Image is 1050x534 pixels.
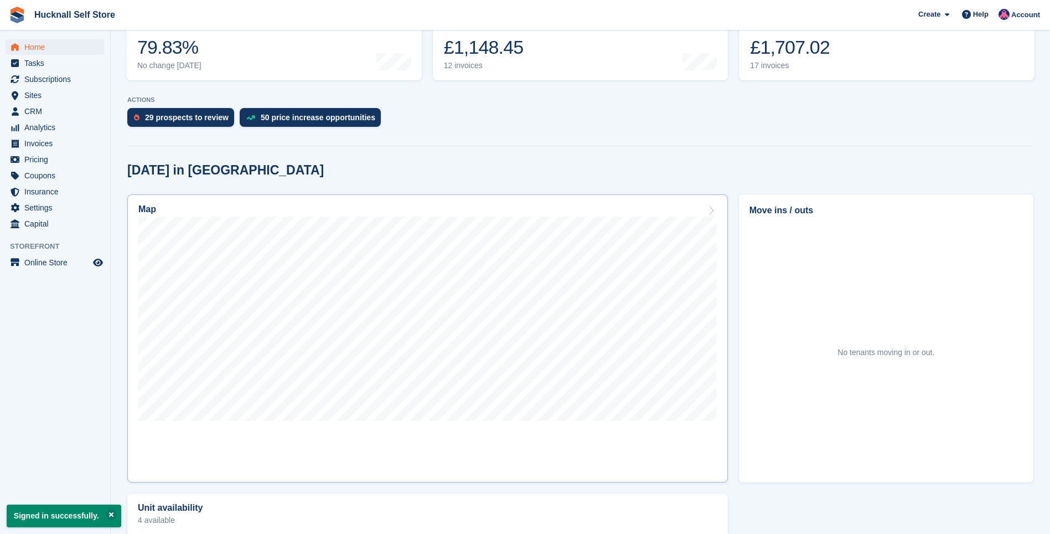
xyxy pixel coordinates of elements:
[6,120,105,135] a: menu
[24,200,91,215] span: Settings
[444,36,526,59] div: £1,148.45
[24,39,91,55] span: Home
[127,194,728,482] a: Map
[24,88,91,103] span: Sites
[6,71,105,87] a: menu
[837,347,934,358] div: No tenants moving in or out.
[6,136,105,151] a: menu
[127,108,240,132] a: 29 prospects to review
[137,36,201,59] div: 79.83%
[126,10,422,80] a: Occupancy 79.83% No change [DATE]
[6,255,105,270] a: menu
[6,216,105,232] a: menu
[24,136,91,151] span: Invoices
[7,505,121,527] p: Signed in successfully.
[444,61,526,70] div: 12 invoices
[6,55,105,71] a: menu
[10,241,110,252] span: Storefront
[24,152,91,167] span: Pricing
[137,61,201,70] div: No change [DATE]
[91,256,105,269] a: Preview store
[145,113,229,122] div: 29 prospects to review
[739,10,1035,80] a: Awaiting payment £1,707.02 17 invoices
[134,114,139,121] img: prospect-51fa495bee0391a8d652442698ab0144808aea92771e9ea1ae160a38d050c398.svg
[9,7,25,23] img: stora-icon-8386f47178a22dfd0bd8f6a31ec36ba5ce8667c1dd55bd0f319d3a0aa187defe.svg
[138,503,203,513] h2: Unit availability
[24,104,91,119] span: CRM
[1011,9,1040,20] span: Account
[973,9,989,20] span: Help
[6,39,105,55] a: menu
[138,516,717,524] p: 4 available
[6,152,105,167] a: menu
[6,104,105,119] a: menu
[24,71,91,87] span: Subscriptions
[6,200,105,215] a: menu
[999,9,1010,20] img: Helen
[433,10,728,80] a: Month-to-date sales £1,148.45 12 invoices
[6,88,105,103] a: menu
[240,108,386,132] a: 50 price increase opportunities
[24,184,91,199] span: Insurance
[246,115,255,120] img: price_increase_opportunities-93ffe204e8149a01c8c9dc8f82e8f89637d9d84a8eef4429ea346261dce0b2c0.svg
[24,216,91,232] span: Capital
[24,120,91,135] span: Analytics
[30,6,120,24] a: Hucknall Self Store
[24,255,91,270] span: Online Store
[261,113,375,122] div: 50 price increase opportunities
[24,168,91,183] span: Coupons
[750,61,830,70] div: 17 invoices
[918,9,940,20] span: Create
[138,204,156,214] h2: Map
[127,163,324,178] h2: [DATE] in [GEOGRAPHIC_DATA]
[6,168,105,183] a: menu
[6,184,105,199] a: menu
[24,55,91,71] span: Tasks
[750,36,830,59] div: £1,707.02
[749,204,1023,217] h2: Move ins / outs
[127,96,1033,104] p: ACTIONS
